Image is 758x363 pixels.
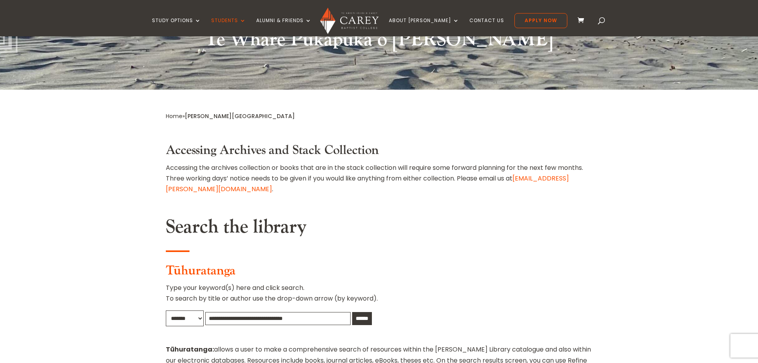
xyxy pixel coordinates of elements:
[166,345,214,354] strong: Tūhuratanga:
[166,28,592,55] h2: Te Whare Pukapuka o [PERSON_NAME]
[166,112,182,120] a: Home
[166,282,592,310] p: Type your keyword(s) here and click search. To search by title or author use the drop-down arrow ...
[514,13,567,28] a: Apply Now
[166,143,592,162] h3: Accessing Archives and Stack Collection
[211,18,246,36] a: Students
[469,18,504,36] a: Contact Us
[320,8,378,34] img: Carey Baptist College
[166,162,592,195] p: Accessing the archives collection or books that are in the stack collection will require some for...
[185,112,295,120] span: [PERSON_NAME][GEOGRAPHIC_DATA]
[256,18,311,36] a: Alumni & Friends
[166,216,592,243] h2: Search the library
[166,112,295,120] span: »
[389,18,459,36] a: About [PERSON_NAME]
[152,18,201,36] a: Study Options
[166,263,592,282] h3: Tūhuratanga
